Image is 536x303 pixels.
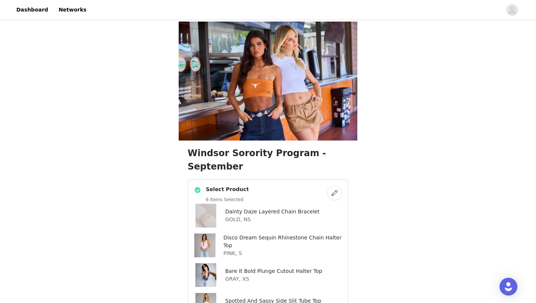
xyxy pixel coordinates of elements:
img: campaign image [179,22,357,141]
img: Disco Dream Sequin Rhinestone Chain Halter Top [194,233,216,257]
h4: Select Product [206,186,249,193]
h4: Disco Dream Sequin Rhinestone Chain Halter Top [223,234,342,249]
h4: Dainty Daze Layered Chain Bracelet [225,208,319,216]
img: Dainty Daze Layered Chain Bracelet [195,204,217,228]
h4: Bare It Bold Plunge Cutout Halter Top [225,267,322,275]
h1: Windsor Sorority Program - September [188,146,348,173]
p: PINK, S [223,249,342,257]
img: Bare It Bold Plunge Cutout Halter Top [195,263,217,287]
div: avatar [508,4,516,16]
a: Dashboard [12,1,52,18]
a: Networks [54,1,91,18]
p: GOLD, NS [225,216,319,223]
h5: 6 Items Selected [206,196,249,203]
p: GRAY, XS [225,275,322,283]
div: Open Intercom Messenger [500,278,517,296]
